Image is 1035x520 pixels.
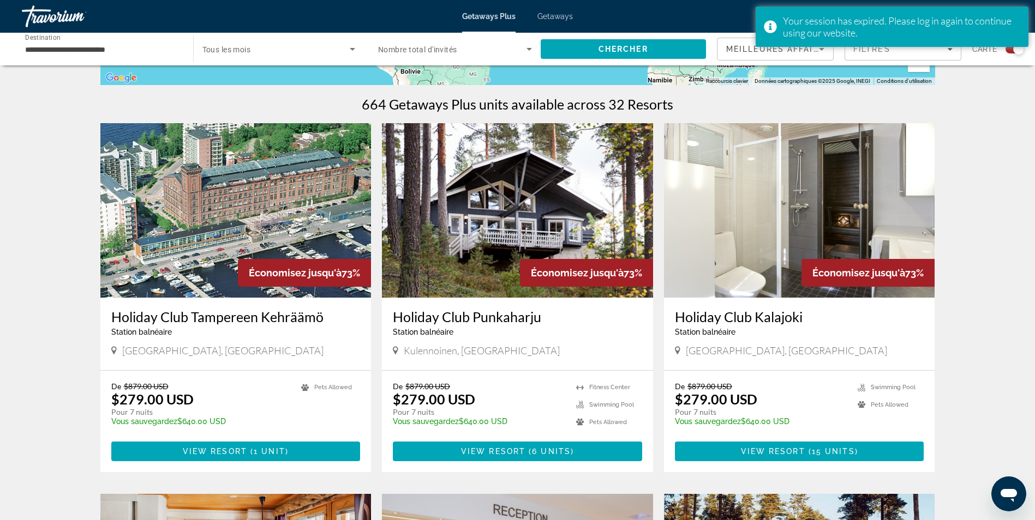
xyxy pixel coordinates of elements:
[122,344,324,356] span: [GEOGRAPHIC_DATA], [GEOGRAPHIC_DATA]
[247,447,289,456] span: ( )
[853,45,890,53] span: Filtres
[877,78,932,84] a: Conditions d'utilisation (s'ouvre dans un nouvel onglet)
[801,259,935,287] div: 73%
[461,447,525,456] span: View Resort
[100,123,372,298] img: Holiday Club Tampereen Kehräämö
[405,382,450,391] span: $879.00 USD
[589,384,630,391] span: Fitness Center
[25,33,61,41] span: Destination
[111,309,361,325] a: Holiday Club Tampereen Kehräämö
[103,71,139,85] a: Ouvrir cette zone dans Google Maps (dans une nouvelle fenêtre)
[382,123,653,298] img: Holiday Club Punkaharju
[675,328,735,336] span: Station balnéaire
[812,447,855,456] span: 15 units
[111,407,291,417] p: Pour 7 nuits
[675,382,685,391] span: De
[726,45,831,53] span: Meilleures affaires
[589,419,627,426] span: Pets Allowed
[525,447,574,456] span: ( )
[686,344,887,356] span: [GEOGRAPHIC_DATA], [GEOGRAPHIC_DATA]
[111,442,361,461] button: View Resort(1 unit)
[362,96,673,112] h1: 664 Getaways Plus units available across 32 Resorts
[111,391,194,407] p: $279.00 USD
[202,45,251,54] span: Tous les mois
[393,442,642,461] button: View Resort(6 units)
[404,344,560,356] span: Kulennoinen, [GEOGRAPHIC_DATA]
[249,267,342,279] span: Économisez jusqu'à
[25,43,179,56] input: Select destination
[706,77,748,85] button: Raccourcis clavier
[238,259,371,287] div: 73%
[111,417,291,426] p: $640.00 USD
[991,476,1026,511] iframe: Bouton de lancement de la fenêtre de messagerie
[726,43,824,56] mat-select: Sort by
[675,417,847,426] p: $640.00 USD
[393,328,453,336] span: Station balnéaire
[393,407,565,417] p: Pour 7 nuits
[599,45,648,53] span: Chercher
[124,382,169,391] span: $879.00 USD
[783,15,1020,39] div: Your session has expired. Please log in again to continue using our website.
[393,382,403,391] span: De
[687,382,732,391] span: $879.00 USD
[675,417,741,426] span: Vous sauvegardez
[111,382,121,391] span: De
[314,384,352,391] span: Pets Allowed
[871,384,916,391] span: Swimming Pool
[664,123,935,298] img: Holiday Club Kalajoki
[675,391,757,407] p: $279.00 USD
[254,447,285,456] span: 1 unit
[462,12,516,21] a: Getaways Plus
[675,442,924,461] button: View Resort(15 units)
[812,267,905,279] span: Économisez jusqu'à
[845,38,961,61] button: Filters
[675,309,924,325] a: Holiday Club Kalajoki
[805,447,858,456] span: ( )
[589,401,634,408] span: Swimming Pool
[871,401,908,408] span: Pets Allowed
[675,407,847,417] p: Pour 7 nuits
[541,39,707,59] button: Search
[532,447,571,456] span: 6 units
[755,78,870,84] span: Données cartographiques ©2025 Google, INEGI
[22,2,131,31] a: Travorium
[393,309,642,325] a: Holiday Club Punkaharju
[393,391,475,407] p: $279.00 USD
[531,267,624,279] span: Économisez jusqu'à
[537,12,573,21] a: Getaways
[393,417,565,426] p: $640.00 USD
[111,417,177,426] span: Vous sauvegardez
[103,71,139,85] img: Google
[520,259,653,287] div: 73%
[111,328,172,336] span: Station balnéaire
[393,417,459,426] span: Vous sauvegardez
[183,447,247,456] span: View Resort
[378,45,457,54] span: Nombre total d'invités
[972,41,997,57] span: Carte
[741,447,805,456] span: View Resort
